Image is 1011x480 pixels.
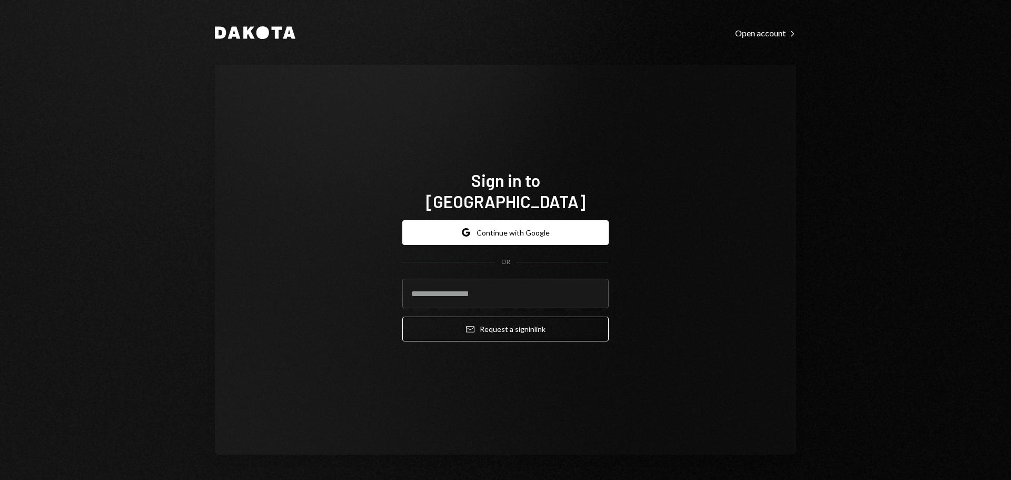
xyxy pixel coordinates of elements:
button: Continue with Google [402,220,609,245]
div: OR [501,258,510,267]
a: Open account [735,27,796,38]
button: Request a signinlink [402,317,609,341]
h1: Sign in to [GEOGRAPHIC_DATA] [402,170,609,212]
div: Open account [735,28,796,38]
